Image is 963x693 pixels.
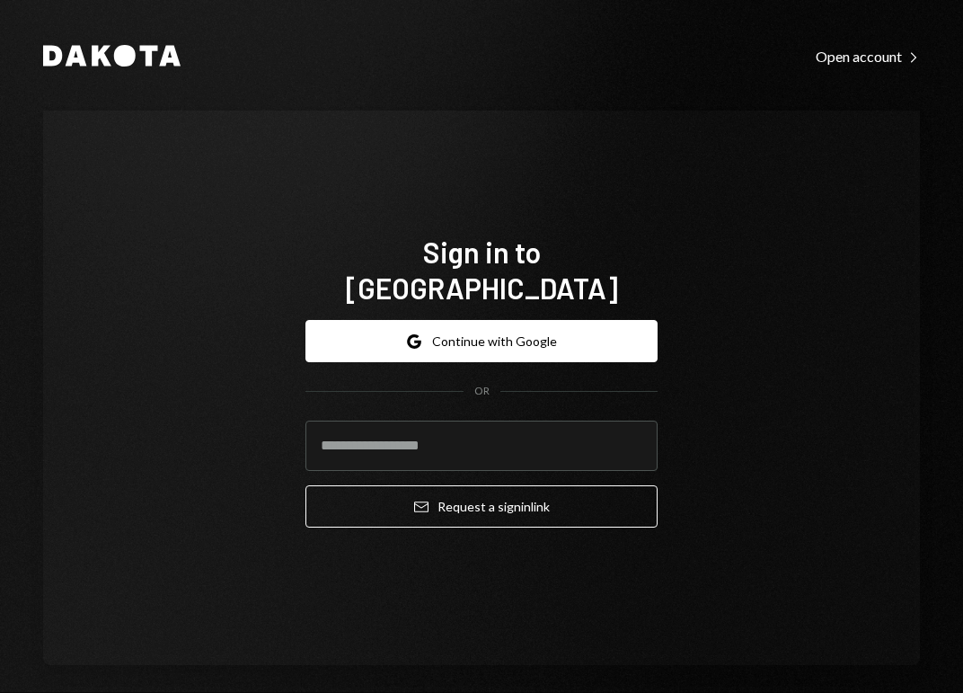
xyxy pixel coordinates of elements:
button: Request a signinlink [305,485,658,528]
div: Open account [816,48,920,66]
button: Continue with Google [305,320,658,362]
h1: Sign in to [GEOGRAPHIC_DATA] [305,234,658,306]
a: Open account [816,46,920,66]
div: OR [474,384,490,399]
